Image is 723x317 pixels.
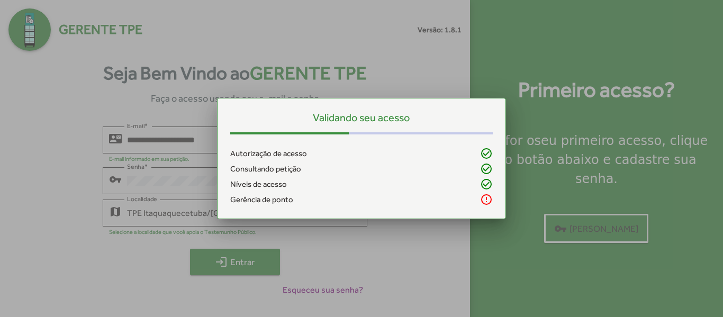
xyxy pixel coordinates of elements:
span: Níveis de acesso [230,178,287,191]
mat-icon: check_circle_outline [480,178,493,191]
mat-icon: check_circle_outline [480,147,493,160]
mat-icon: check_circle_outline [480,162,493,175]
span: Consultando petição [230,163,301,175]
span: Gerência de ponto [230,194,293,206]
h5: Validando seu acesso [230,111,493,124]
mat-icon: error_outline [480,193,493,206]
span: Autorização de acesso [230,148,307,160]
